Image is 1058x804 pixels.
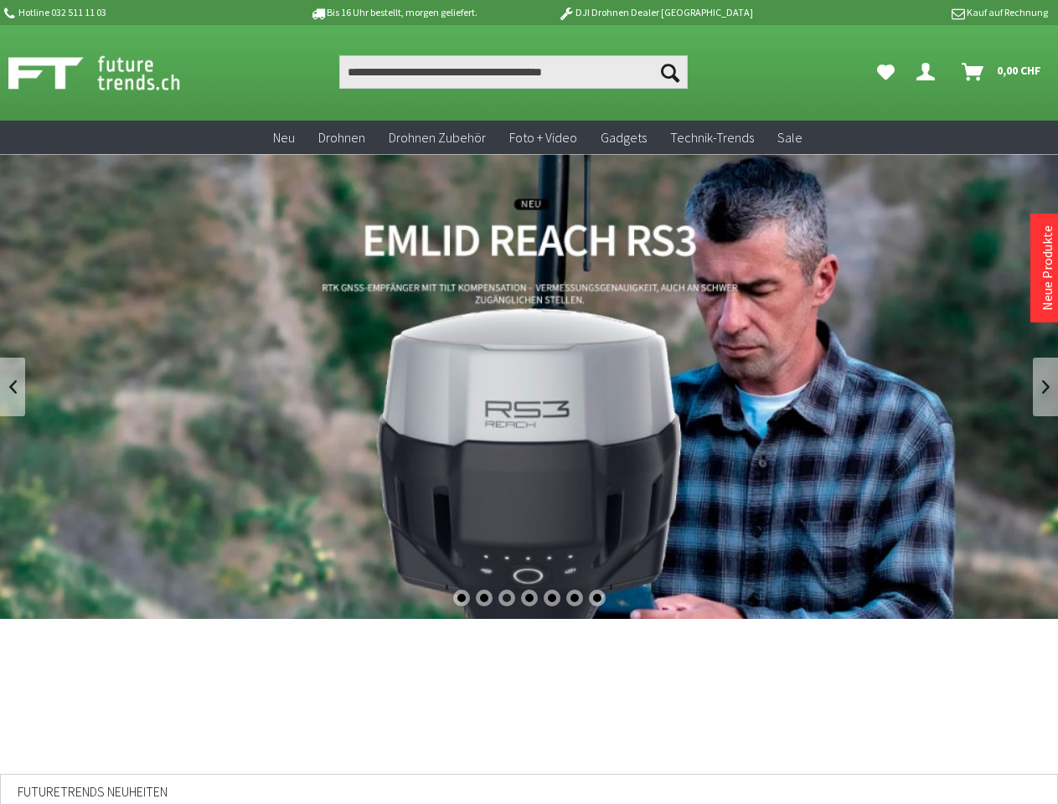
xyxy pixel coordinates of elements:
span: Gadgets [601,129,647,146]
input: Produkt, Marke, Kategorie, EAN, Artikelnummer… [339,55,688,89]
div: 5 [544,590,560,606]
p: Hotline 032 511 11 03 [2,3,263,23]
span: 0,00 CHF [997,57,1041,84]
a: Technik-Trends [658,121,766,155]
span: Sale [777,129,803,146]
span: Drohnen Zubehör [389,129,486,146]
span: Neu [273,129,295,146]
p: Bis 16 Uhr bestellt, morgen geliefert. [263,3,524,23]
a: Neue Produkte [1039,225,1055,311]
p: DJI Drohnen Dealer [GEOGRAPHIC_DATA] [524,3,786,23]
div: 3 [498,590,515,606]
a: Foto + Video [498,121,589,155]
span: Technik-Trends [670,129,754,146]
img: Shop Futuretrends - zur Startseite wechseln [8,52,217,94]
a: Warenkorb [955,55,1050,89]
a: Drohnen Zubehör [377,121,498,155]
p: Kauf auf Rechnung [787,3,1048,23]
a: Meine Favoriten [869,55,903,89]
a: Gadgets [589,121,658,155]
div: 2 [476,590,493,606]
a: Sale [766,121,814,155]
div: 1 [453,590,470,606]
button: Suchen [653,55,688,89]
div: 7 [589,590,606,606]
a: Drohnen [307,121,377,155]
a: Neu [261,121,307,155]
span: Drohnen [318,129,365,146]
div: 4 [521,590,538,606]
div: 6 [566,590,583,606]
span: Foto + Video [509,129,577,146]
a: Dein Konto [910,55,948,89]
